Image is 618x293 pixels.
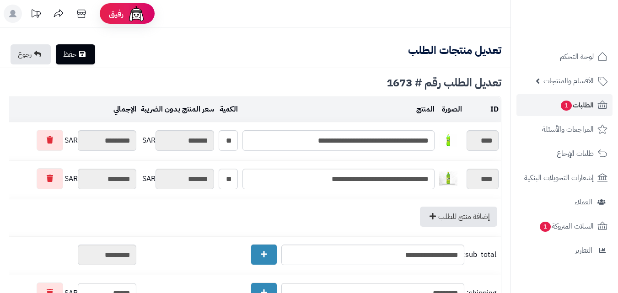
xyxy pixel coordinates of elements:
td: ID [464,97,501,122]
div: SAR [141,169,214,189]
span: 1 [540,222,551,232]
span: السلات المتروكة [539,220,594,233]
span: إشعارات التحويلات البنكية [524,171,594,184]
div: SAR [141,130,214,151]
a: تحديثات المنصة [24,5,47,25]
span: الأقسام والمنتجات [543,75,594,87]
b: تعديل منتجات الطلب [408,42,501,59]
a: الطلبات1 [516,94,613,116]
a: العملاء [516,191,613,213]
td: الكمية [216,97,240,122]
img: logo-2.png [556,24,609,43]
div: تعديل الطلب رقم # 1673 [9,77,501,88]
span: 1 [561,101,572,111]
a: رجوع [11,44,51,64]
span: رفيق [109,8,124,19]
a: السلات المتروكة1 [516,215,613,237]
td: سعر المنتج بدون الضريبة [139,97,216,122]
a: حفظ [56,44,95,64]
span: التقارير [575,244,592,257]
span: العملاء [575,196,592,208]
span: طلبات الإرجاع [557,147,594,160]
a: التقارير [516,240,613,261]
a: لوحة التحكم [516,46,613,68]
div: SAR [5,168,136,189]
td: المنتج [240,97,437,122]
img: 1747544486-c60db756-6ee7-44b0-a7d4-ec449800-40x40.jpg [439,131,457,149]
td: الصورة [437,97,464,122]
a: المراجعات والأسئلة [516,118,613,140]
td: الإجمالي [2,97,139,122]
span: الطلبات [560,99,594,112]
span: لوحة التحكم [560,50,594,63]
span: sub_total: [467,250,496,260]
a: إشعارات التحويلات البنكية [516,167,613,189]
img: ai-face.png [127,5,145,23]
span: المراجعات والأسئلة [542,123,594,136]
div: SAR [5,130,136,151]
a: طلبات الإرجاع [516,143,613,165]
img: 1747566256-XP8G23evkchGmxKUr8YaGb2gsq2hZno4-40x40.jpg [439,170,457,188]
a: إضافة منتج للطلب [420,207,497,227]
